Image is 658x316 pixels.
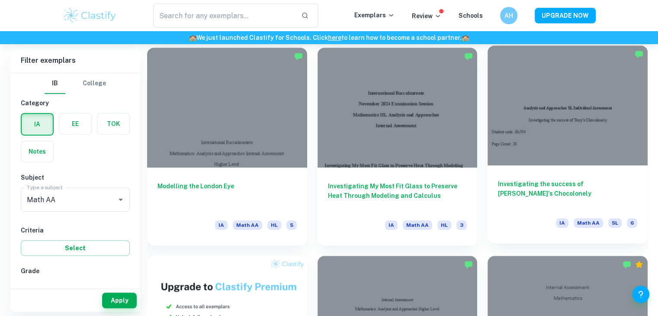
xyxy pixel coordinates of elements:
[354,10,395,20] p: Exemplars
[535,8,596,23] button: UPGRADE NOW
[21,240,130,256] button: Select
[556,218,568,228] span: IA
[69,284,73,294] span: 6
[215,220,228,230] span: IA
[45,73,106,94] div: Filter type choice
[294,52,303,61] img: Marked
[97,113,129,134] button: TOK
[500,7,517,24] button: AH
[464,260,473,269] img: Marked
[83,73,106,94] button: College
[233,220,262,230] span: Math AA
[635,260,643,269] div: Premium
[21,141,53,162] button: Notes
[623,260,631,269] img: Marked
[437,220,451,230] span: HL
[318,48,478,245] a: Investigating My Most Fit Glass to Preserve Heat Through Modeling and CalculusIAMath AAHL3
[286,220,297,230] span: 5
[147,48,307,245] a: Modelling the London EyeIAMath AAHL5
[27,184,63,191] label: Type a subject
[328,34,341,41] a: here
[267,220,281,230] span: HL
[464,52,473,61] img: Marked
[43,284,47,294] span: 7
[115,193,127,206] button: Open
[95,284,99,294] span: 5
[59,113,91,134] button: EE
[10,48,140,73] h6: Filter exemplars
[21,173,130,182] h6: Subject
[63,7,118,24] img: Clastify logo
[635,50,643,58] img: Marked
[328,181,467,210] h6: Investigating My Most Fit Glass to Preserve Heat Through Modeling and Calculus
[385,220,398,230] span: IA
[403,220,432,230] span: Math AA
[459,12,483,19] a: Schools
[21,226,130,235] h6: Criteria
[102,293,137,308] button: Apply
[456,220,467,230] span: 3
[574,218,603,228] span: Math AA
[21,98,130,108] h6: Category
[21,266,130,276] h6: Grade
[22,114,53,135] button: IA
[45,73,65,94] button: IB
[153,3,295,28] input: Search for any exemplars...
[608,218,622,228] span: SL
[2,33,656,42] h6: We just launched Clastify for Schools. Click to learn how to become a school partner.
[488,48,648,245] a: Investigating the success of [PERSON_NAME]'s ChocolonelyIAMath AASL6
[498,179,637,208] h6: Investigating the success of [PERSON_NAME]'s Chocolonely
[504,11,514,20] h6: AH
[412,11,441,21] p: Review
[189,34,196,41] span: 🏫
[632,286,649,303] button: Help and Feedback
[462,34,469,41] span: 🏫
[157,181,297,210] h6: Modelling the London Eye
[627,218,637,228] span: 6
